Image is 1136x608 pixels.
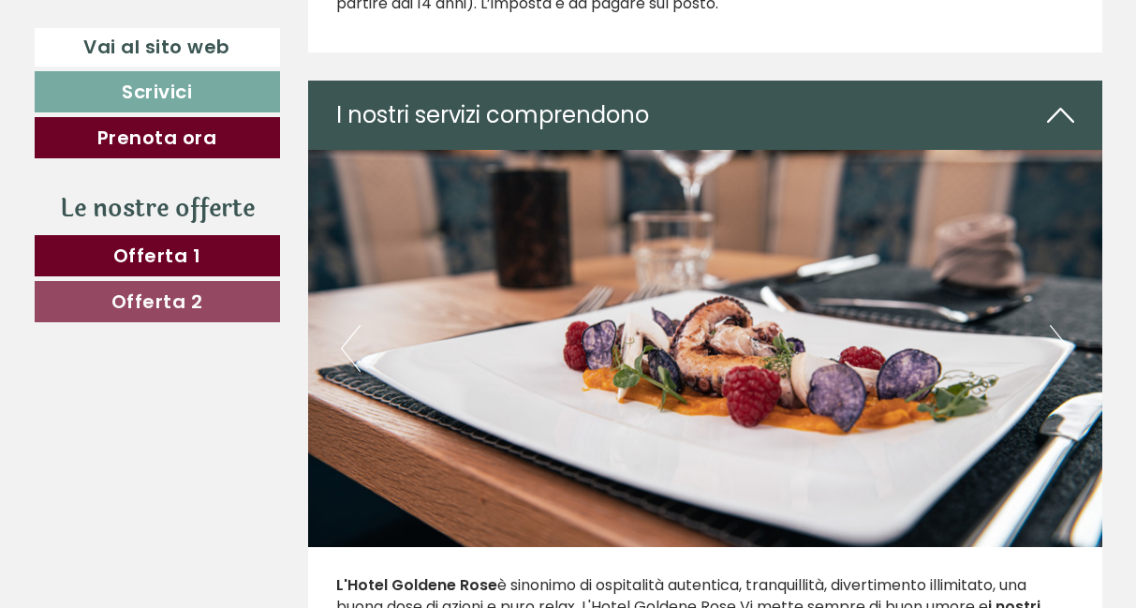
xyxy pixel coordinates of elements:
button: Next [1050,325,1070,372]
button: Previous [341,325,361,372]
small: 20:50 [28,91,308,104]
div: Buon giorno, come possiamo aiutarla? [14,51,317,108]
span: Offerta 1 [113,243,201,269]
strong: L'Hotel Goldene Rose [336,574,497,596]
span: Offerta 2 [111,289,203,315]
div: giovedì [327,14,412,46]
div: Le nostre offerte [35,191,280,226]
div: Hotel Goldene Rose [28,54,308,69]
button: Invia [632,485,739,526]
a: Vai al sito web [35,28,280,67]
a: Prenota ora [35,117,280,158]
a: Scrivici [35,71,280,112]
div: I nostri servizi comprendono [308,81,1102,150]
